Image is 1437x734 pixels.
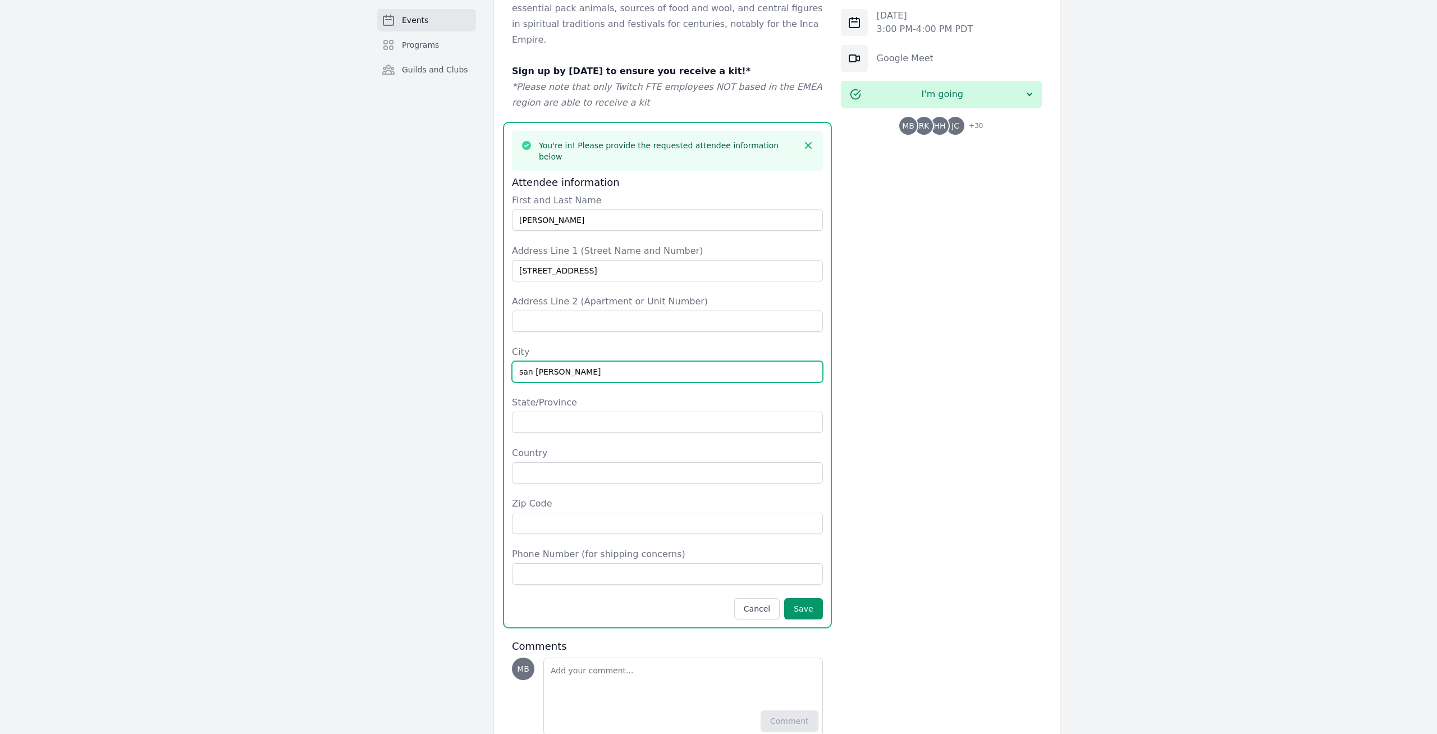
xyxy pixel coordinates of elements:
span: MB [517,665,529,673]
label: Phone Number (for shipping concerns) [512,548,823,561]
a: Google Meet [877,53,933,63]
button: Cancel [734,598,780,619]
strong: Sign up by [DATE] to ensure you receive a kit!* [512,66,750,76]
label: First and Last Name [512,194,823,207]
nav: Sidebar [377,9,476,99]
h3: Attendee information [512,176,823,189]
span: + 30 [962,119,983,135]
span: RK [919,122,930,130]
label: City [512,345,823,359]
em: *Please note that only Twitch FTE employees NOT based in the EMEA region are able to receive a kit [512,81,822,108]
span: Events [402,15,428,26]
span: JC [951,122,959,130]
label: Zip Code [512,497,823,510]
span: I'm going [861,88,1024,101]
p: [DATE] [877,9,973,22]
p: 3:00 PM - 4:00 PM PDT [877,22,973,36]
label: State/Province [512,396,823,409]
a: Programs [377,34,476,56]
button: Save [784,598,822,619]
span: HH [934,122,946,130]
a: Events [377,9,476,31]
label: Address Line 2 (Apartment or Unit Number) [512,295,823,308]
button: I'm going [841,81,1042,108]
label: Address Line 1 (Street Name and Number) [512,244,823,258]
span: Programs [402,39,439,51]
h3: Comments [512,640,823,653]
h3: You're in! Please provide the requested attendee information below [539,140,796,162]
a: Guilds and Clubs [377,58,476,81]
button: Comment [761,710,818,732]
label: Country [512,446,823,460]
span: MB [902,122,914,130]
span: Guilds and Clubs [402,64,468,75]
